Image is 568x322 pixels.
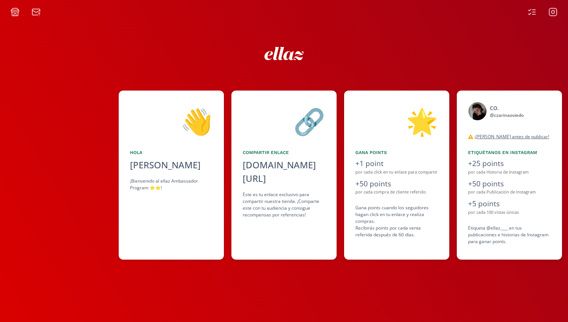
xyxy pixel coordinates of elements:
[468,178,551,189] div: +50 points
[130,178,213,191] div: ¡Bienvenido al ellaz Ambassador Program ⭐️⭐️!
[474,133,549,140] u: ¡[PERSON_NAME] antes de publicar!
[243,149,325,156] div: Compartir Enlace
[355,149,438,156] div: Gana points
[130,149,213,156] div: Hola
[130,158,213,172] div: [PERSON_NAME]
[355,158,438,169] div: +1 point
[355,204,438,238] div: Gana points cuando los seguidores hagan click en tu enlace y realiza compras . Recibirás points p...
[468,102,487,121] img: 481586249_654376610436019_8626683060825641941_n.jpg
[355,169,438,175] div: por cada click en tu enlace para compartir
[468,209,551,216] div: por cada 100 vistas únicas
[243,102,325,140] div: 🔗
[468,169,551,175] div: por cada Historia de Instagram
[468,149,551,156] div: Etiquétanos en Instagram
[490,104,524,112] div: CO.
[490,112,524,119] div: @ czarinaoviedo
[243,158,325,185] div: [DOMAIN_NAME][URL]
[355,102,438,140] div: 🌟
[468,198,551,209] div: +5 points
[468,158,551,169] div: +25 points
[243,191,325,218] div: Este es tu enlace exclusivo para compartir nuestra tienda. ¡Comparte este con tu audiencia y cons...
[468,189,551,195] div: por cada Publicación de Instagram
[468,225,551,245] div: Etiqueta @ellaz____ en tus publicaciones e historias de Instagram para ganar points.
[355,189,438,195] div: por cada compra de cliente referido
[355,178,438,189] div: +50 points
[264,47,304,60] img: ew9eVGDHp6dD
[130,102,213,140] div: 👋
